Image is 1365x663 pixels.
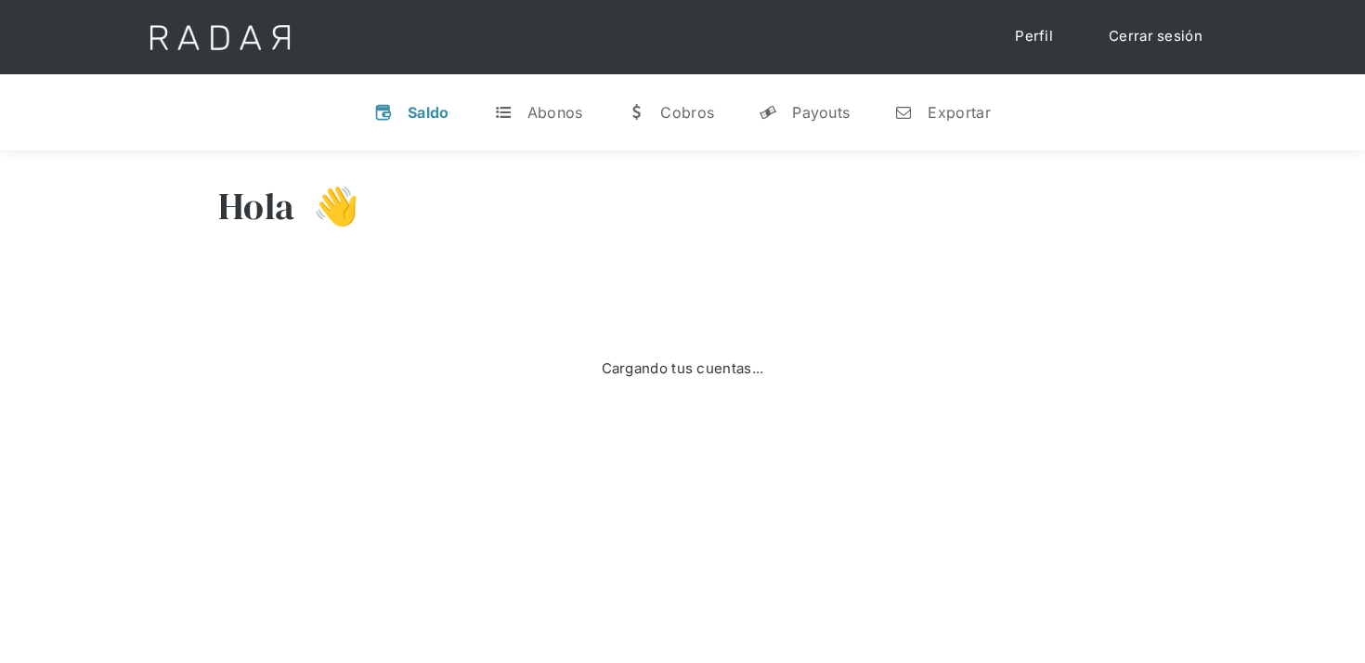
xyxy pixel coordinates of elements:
div: y [759,103,777,122]
div: Payouts [792,103,850,122]
div: w [627,103,645,122]
div: Exportar [928,103,990,122]
div: n [894,103,913,122]
h3: 👋 [294,183,359,229]
div: t [494,103,513,122]
div: Abonos [527,103,583,122]
div: Cobros [660,103,714,122]
div: Cargando tus cuentas... [602,358,764,380]
div: Saldo [408,103,449,122]
div: v [374,103,393,122]
a: Cerrar sesión [1090,19,1221,55]
a: Perfil [996,19,1072,55]
h3: Hola [218,183,294,229]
